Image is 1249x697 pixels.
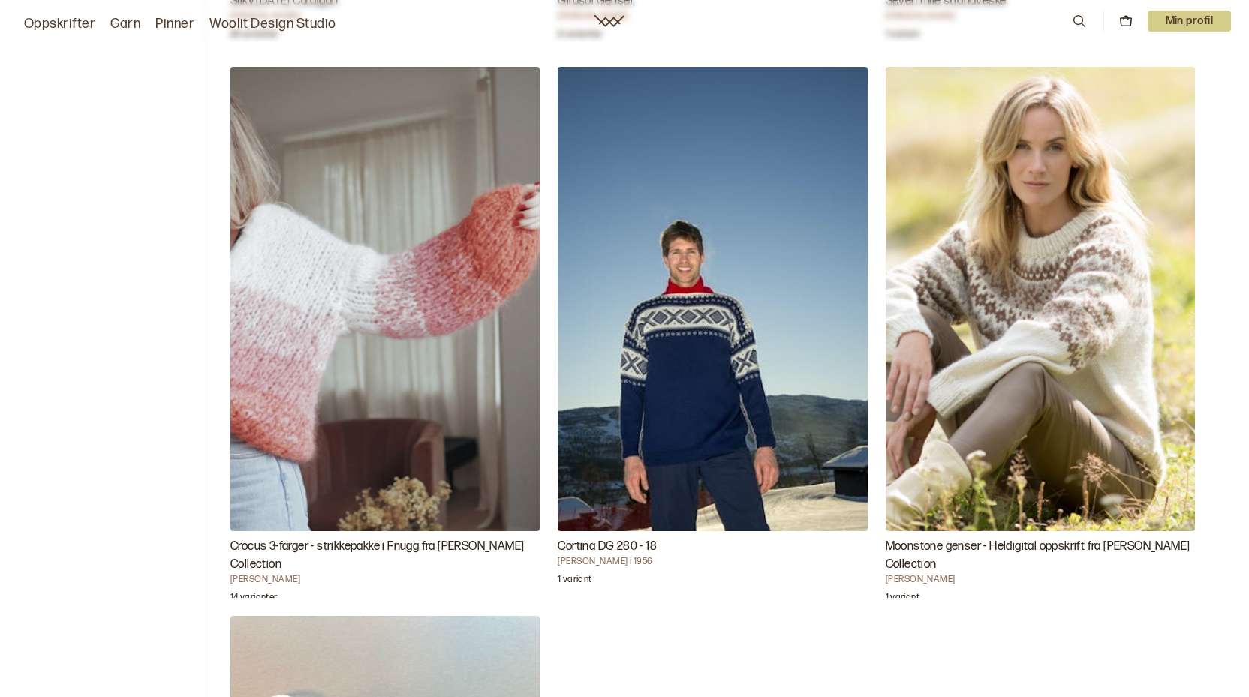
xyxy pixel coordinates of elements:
[558,67,867,598] a: Cortina DG 280 - 18
[1148,11,1232,32] button: User dropdown
[886,67,1195,598] a: Moonstone genser - Heldigital oppskrift fra Camilla Pihl Collection
[230,574,540,586] h4: [PERSON_NAME]
[1148,11,1232,32] p: Min profil
[886,538,1195,574] h3: Moonstone genser - Heldigital oppskrift fra [PERSON_NAME] Collection
[594,15,624,27] a: Woolit
[230,592,277,607] p: 14 varianter
[558,556,867,568] h4: [PERSON_NAME] i 1956
[155,14,194,35] a: Pinner
[230,538,540,574] h3: Crocus 3-farger - strikkepakke i Fnugg fra [PERSON_NAME] Collection
[886,592,919,607] p: 1 variant
[558,67,867,530] img: Bitten Eriksen i 1956Cortina DG 280 - 18
[209,14,336,35] a: Woolit Design Studio
[886,67,1195,531] img: Camilla PihlMoonstone genser - Heldigital oppskrift fra Camilla Pihl Collection
[24,14,95,35] a: Oppskrifter
[230,67,540,530] img: Camilla PihlCrocus 3-farger - strikkepakke i Fnugg fra Camilla Pihl Collection
[558,538,867,556] h3: Cortina DG 280 - 18
[558,574,591,589] p: 1 variant
[230,67,540,598] a: Crocus 3-farger - strikkepakke i Fnugg fra Camilla Pihl Collection
[886,574,1195,586] h4: [PERSON_NAME]
[110,14,140,35] a: Garn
